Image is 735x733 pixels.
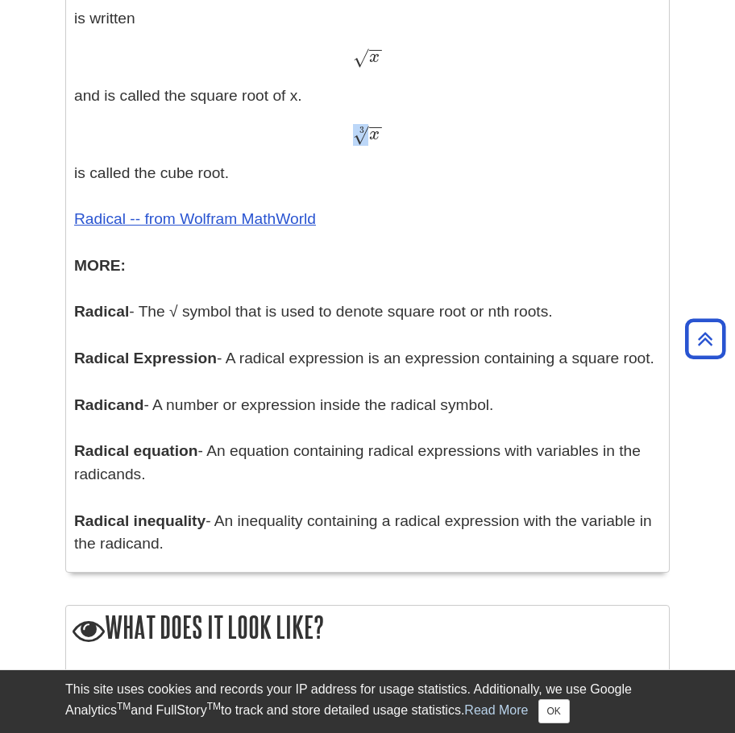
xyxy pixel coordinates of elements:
span: √ [353,47,368,68]
span: 3 [359,125,364,135]
span: x [369,48,380,66]
button: Close [538,699,570,723]
b: Radicand [74,396,143,413]
sup: TM [207,701,221,712]
b: Radical equation [74,442,198,459]
b: Radical [74,303,129,320]
div: This site uses cookies and records your IP address for usage statistics. Additionally, we use Goo... [65,680,670,723]
span: x [369,126,380,143]
a: Radical -- from Wolfram MathWorld [74,210,316,227]
h2: What does it look like? [66,606,669,652]
sup: TM [117,701,131,712]
b: Radical Expression [74,350,217,366]
a: Read More [464,703,528,717]
a: Back to Top [679,328,731,350]
b: Radical inequality [74,512,206,529]
b: MORE: [74,257,126,274]
span: √ [353,124,368,146]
